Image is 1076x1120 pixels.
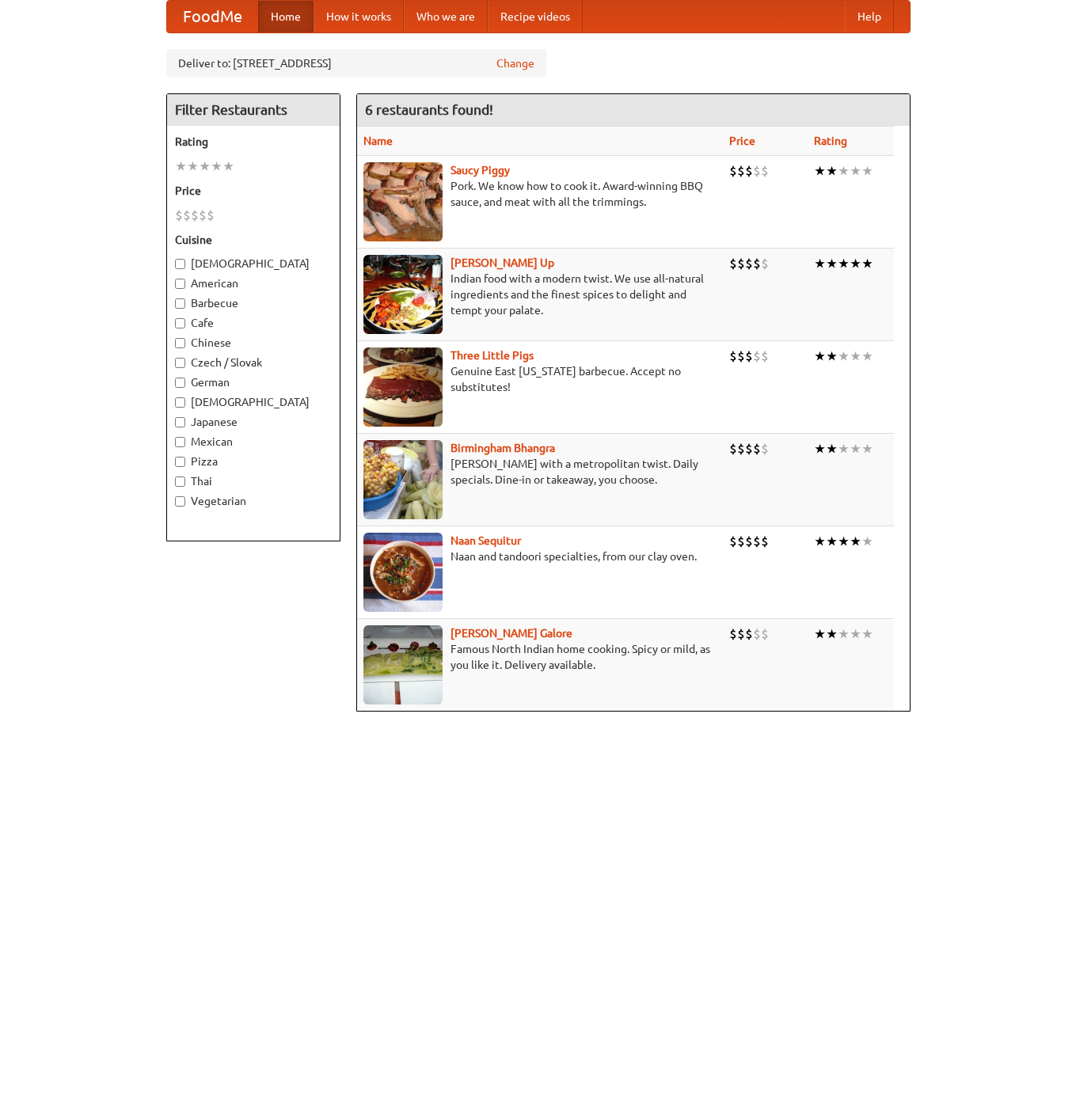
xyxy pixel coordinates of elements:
a: Name [363,135,393,147]
h5: Price [175,183,332,199]
label: Mexican [175,434,332,450]
li: $ [745,162,753,180]
li: ★ [838,533,850,550]
li: $ [207,207,215,224]
li: ★ [211,158,222,175]
label: Czech / Slovak [175,355,332,370]
a: Recipe videos [488,1,583,32]
li: $ [745,625,753,643]
a: Three Little Pigs [451,349,534,362]
input: Vegetarian [175,496,185,507]
li: ★ [814,440,826,457]
a: Who we are [404,1,488,32]
img: currygalore.jpg [363,625,443,704]
li: ★ [838,255,850,272]
div: Deliver to: [STREET_ADDRESS] [166,49,546,78]
a: Change [496,55,534,71]
ng-pluralize: 6 restaurants found! [365,102,493,117]
h5: Cuisine [175,232,332,248]
h4: Filter Restaurants [167,94,340,126]
li: $ [199,207,207,224]
a: How it works [314,1,404,32]
input: American [175,279,185,289]
a: Help [845,1,894,32]
li: ★ [826,255,838,272]
li: ★ [175,158,187,175]
li: ★ [861,440,873,457]
li: $ [737,255,745,272]
p: Genuine East [US_STATE] barbecue. Accept no substitutes! [363,363,717,395]
input: [DEMOGRAPHIC_DATA] [175,397,185,408]
label: Japanese [175,414,332,430]
li: $ [753,440,761,457]
img: bhangra.jpg [363,440,443,519]
li: ★ [850,440,861,457]
li: $ [175,207,183,224]
li: $ [753,625,761,643]
li: ★ [850,162,861,180]
label: Barbecue [175,295,332,311]
a: Rating [814,135,847,147]
a: Birmingham Bhangra [451,442,555,454]
li: $ [729,625,737,643]
li: $ [761,533,769,550]
li: ★ [826,440,838,457]
li: ★ [814,625,826,643]
input: Thai [175,476,185,487]
li: $ [737,533,745,550]
a: Naan Sequitur [451,534,521,547]
a: [PERSON_NAME] Up [451,256,554,269]
li: $ [745,440,753,457]
li: ★ [838,162,850,180]
li: ★ [850,255,861,272]
li: ★ [187,158,199,175]
li: ★ [826,347,838,365]
label: American [175,275,332,291]
li: ★ [850,625,861,643]
li: ★ [861,347,873,365]
li: $ [761,347,769,365]
a: [PERSON_NAME] Galore [451,627,572,640]
li: $ [729,162,737,180]
label: Vegetarian [175,493,332,509]
li: ★ [850,533,861,550]
input: German [175,378,185,388]
a: Saucy Piggy [451,164,510,177]
li: $ [761,440,769,457]
label: Thai [175,473,332,489]
a: Price [729,135,755,147]
li: $ [729,440,737,457]
li: ★ [850,347,861,365]
li: ★ [861,533,873,550]
li: $ [745,533,753,550]
li: $ [753,533,761,550]
li: $ [761,625,769,643]
label: Chinese [175,335,332,351]
li: ★ [814,347,826,365]
input: Cafe [175,318,185,328]
li: $ [183,207,191,224]
li: $ [761,162,769,180]
li: $ [729,533,737,550]
li: ★ [826,162,838,180]
li: ★ [826,533,838,550]
label: [DEMOGRAPHIC_DATA] [175,256,332,271]
input: Japanese [175,417,185,427]
li: $ [737,625,745,643]
li: $ [753,162,761,180]
label: German [175,374,332,390]
input: Czech / Slovak [175,358,185,368]
li: ★ [222,158,234,175]
img: naansequitur.jpg [363,533,443,612]
label: [DEMOGRAPHIC_DATA] [175,394,332,410]
li: ★ [814,162,826,180]
input: [DEMOGRAPHIC_DATA] [175,259,185,269]
li: $ [737,347,745,365]
li: $ [191,207,199,224]
li: $ [745,255,753,272]
li: $ [737,162,745,180]
li: ★ [861,255,873,272]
